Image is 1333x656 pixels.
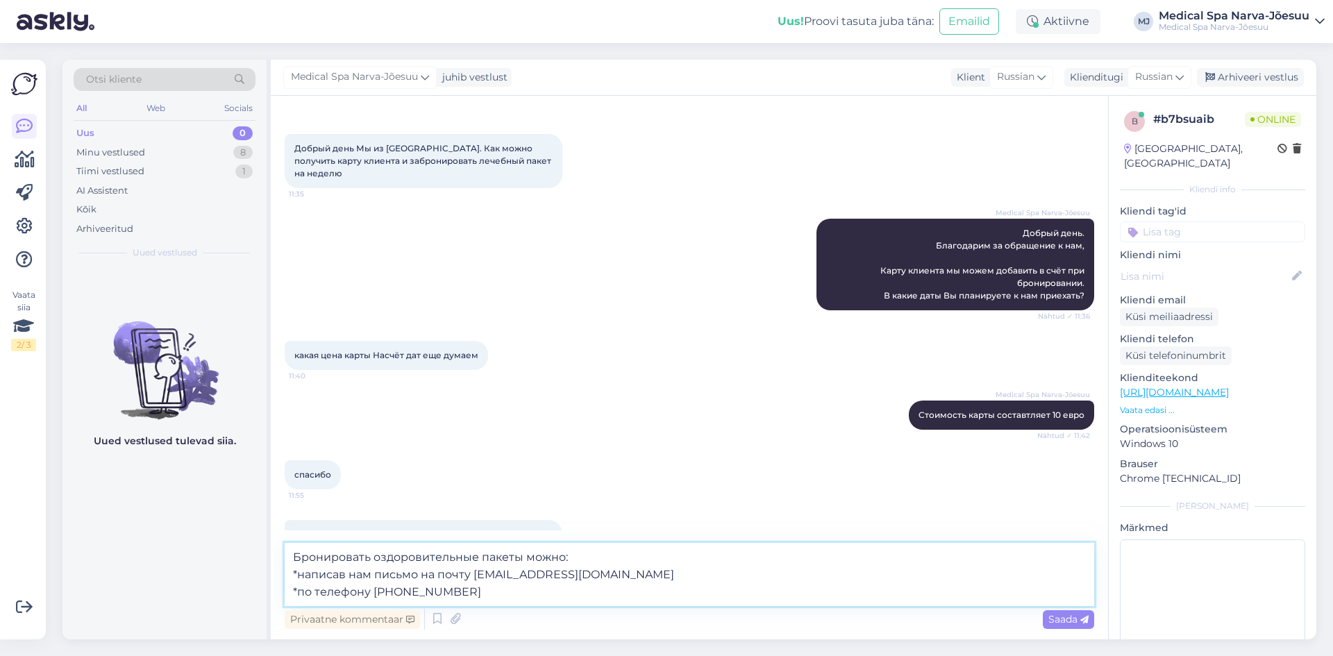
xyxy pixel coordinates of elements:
span: Nähtud ✓ 11:42 [1037,430,1090,441]
div: Vaata siia [11,289,36,351]
span: Добрый день Мы из [GEOGRAPHIC_DATA]. Как можно получить карту клиента и забронировать лечебный па... [294,143,553,178]
div: Tiimi vestlused [76,165,144,178]
p: Kliendi nimi [1120,248,1305,262]
div: Arhiveeri vestlus [1197,68,1304,87]
div: 1 [235,165,253,178]
span: 11:55 [289,490,341,501]
span: Otsi kliente [86,72,142,87]
div: Medical Spa Narva-Jõesuu [1159,10,1309,22]
div: juhib vestlust [437,70,508,85]
p: Kliendi telefon [1120,332,1305,346]
div: [GEOGRAPHIC_DATA], [GEOGRAPHIC_DATA] [1124,142,1277,171]
div: Klient [951,70,985,85]
button: Emailid [939,8,999,35]
div: Medical Spa Narva-Jõesuu [1159,22,1309,33]
input: Lisa tag [1120,221,1305,242]
p: Windows 10 [1120,437,1305,451]
div: Aktiivne [1016,9,1100,34]
span: Saada [1048,613,1089,625]
span: Medical Spa Narva-Jõesuu [996,208,1090,218]
div: Kõik [76,203,97,217]
span: Russian [997,69,1034,85]
img: No chats [62,296,267,421]
p: Kliendi tag'id [1120,204,1305,219]
a: Medical Spa Narva-JõesuuMedical Spa Narva-Jõesuu [1159,10,1325,33]
span: Uued vestlused [133,246,197,259]
input: Lisa nimi [1121,269,1289,284]
img: Askly Logo [11,71,37,97]
p: Chrome [TECHNICAL_ID] [1120,471,1305,486]
div: Socials [221,99,255,117]
div: 2 / 3 [11,339,36,351]
div: # b7bsuaib [1153,111,1245,128]
span: спасибо [294,469,331,480]
span: 11:40 [289,371,341,381]
div: Minu vestlused [76,146,145,160]
a: [URL][DOMAIN_NAME] [1120,386,1229,398]
span: Medical Spa Narva-Jõesuu [291,69,418,85]
span: 11:35 [289,189,341,199]
div: 0 [233,126,253,140]
span: Medical Spa Narva-Jõesuu [996,389,1090,400]
div: [PERSON_NAME] [1120,500,1305,512]
div: Klienditugi [1064,70,1123,85]
span: а как бронировать эту программу просто забронировать номер? [294,529,548,552]
div: Arhiveeritud [76,222,133,236]
div: Proovi tasuta juba täna: [778,13,934,30]
span: Online [1245,112,1301,127]
p: Uued vestlused tulevad siia. [94,434,236,448]
b: Uus! [778,15,804,28]
span: Стоимость карты составтляет 10 евро [919,410,1084,420]
div: All [74,99,90,117]
p: Märkmed [1120,521,1305,535]
div: MJ [1134,12,1153,31]
span: b [1132,116,1138,126]
div: Küsi telefoninumbrit [1120,346,1232,365]
p: Vaata edasi ... [1120,404,1305,417]
textarea: Бронировать оздоровительные пакеты можно: *написав нам письмо на почту [EMAIL_ADDRESS][DOMAIN_NAM... [285,543,1094,606]
span: Russian [1135,69,1173,85]
p: Brauser [1120,457,1305,471]
div: Kliendi info [1120,183,1305,196]
span: Nähtud ✓ 11:36 [1038,311,1090,321]
div: Küsi meiliaadressi [1120,308,1218,326]
span: какая цена карты Насчёт дат еще думаем [294,350,478,360]
p: Kliendi email [1120,293,1305,308]
p: Operatsioonisüsteem [1120,422,1305,437]
div: AI Assistent [76,184,128,198]
div: Web [144,99,168,117]
div: Uus [76,126,94,140]
p: Klienditeekond [1120,371,1305,385]
div: 8 [233,146,253,160]
div: Privaatne kommentaar [285,610,420,629]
